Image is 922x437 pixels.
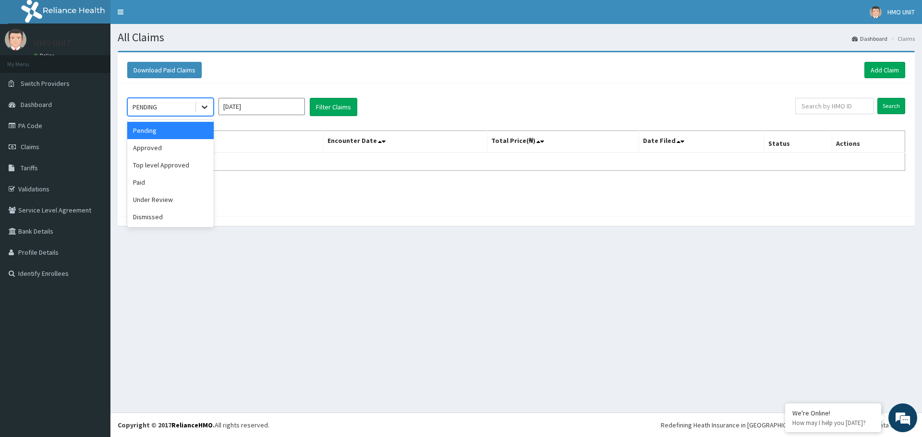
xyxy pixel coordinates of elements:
[864,62,905,78] a: Add Claim
[171,421,213,429] a: RelianceHMO
[127,139,214,156] div: Approved
[310,98,357,116] button: Filter Claims
[34,52,57,59] a: Online
[792,409,874,417] div: We're Online!
[887,8,915,16] span: HMO UNIT
[661,420,915,430] div: Redefining Heath Insurance in [GEOGRAPHIC_DATA] using Telemedicine and Data Science!
[127,191,214,208] div: Under Review
[795,98,874,114] input: Search by HMO ID
[21,142,39,151] span: Claims
[639,131,764,153] th: Date Filed
[877,98,905,114] input: Search
[218,98,305,115] input: Select Month and Year
[323,131,487,153] th: Encounter Date
[34,39,72,47] p: HMO UNIT
[852,35,887,43] a: Dashboard
[5,29,26,50] img: User Image
[888,35,915,43] li: Claims
[118,421,215,429] strong: Copyright © 2017 .
[870,6,882,18] img: User Image
[127,174,214,191] div: Paid
[832,131,905,153] th: Actions
[764,131,832,153] th: Status
[21,164,38,172] span: Tariffs
[127,156,214,174] div: Top level Approved
[128,131,324,153] th: Name
[487,131,639,153] th: Total Price(₦)
[133,102,157,112] div: PENDING
[792,419,874,427] p: How may I help you today?
[127,122,214,139] div: Pending
[118,31,915,44] h1: All Claims
[21,79,70,88] span: Switch Providers
[110,413,922,437] footer: All rights reserved.
[127,208,214,225] div: Dismissed
[21,100,52,109] span: Dashboard
[127,62,202,78] button: Download Paid Claims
